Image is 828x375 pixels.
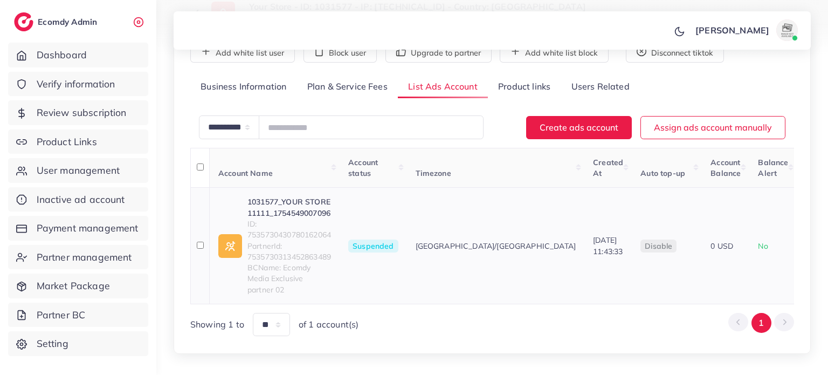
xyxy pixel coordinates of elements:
[710,241,733,251] span: 0 USD
[303,40,377,63] button: Block user
[8,100,148,125] a: Review subscription
[37,250,132,264] span: Partner management
[299,318,358,331] span: of 1 account(s)
[14,12,33,31] img: logo
[348,158,378,178] span: Account status
[561,76,639,99] a: Users Related
[695,24,769,37] p: [PERSON_NAME]
[500,40,609,63] button: Add white list block
[751,313,771,333] button: Go to page 1
[247,196,331,219] a: 1031577_YOUR STORE 11111_1754549007096
[640,168,685,178] span: Auto top-up
[8,129,148,154] a: Product Links
[776,19,798,41] img: avatar
[416,168,451,178] span: Timezone
[190,40,295,63] button: Add white list user
[8,72,148,97] a: Verify information
[37,193,125,207] span: Inactive ad account
[37,135,97,149] span: Product Links
[297,76,398,99] a: Plan & Service Fees
[190,318,244,331] span: Showing 1 to
[8,216,148,241] a: Payment management
[710,158,741,178] span: Account Balance
[758,158,788,178] span: Balance Alert
[626,40,724,63] button: Disconnect tiktok
[416,241,576,251] span: [GEOGRAPHIC_DATA]/[GEOGRAPHIC_DATA]
[37,308,86,322] span: Partner BC
[8,274,148,298] a: Market Package
[645,241,672,251] span: disable
[593,158,623,178] span: Created At
[8,158,148,183] a: User management
[38,17,100,27] h2: Ecomdy Admin
[247,219,331,241] span: ID: 7535730430780162064
[689,19,802,41] a: [PERSON_NAME]avatar
[8,43,148,67] a: Dashboard
[728,313,794,333] ul: Pagination
[37,221,139,235] span: Payment management
[348,240,398,253] span: Suspended
[385,40,492,63] button: Upgrade to partner
[8,303,148,328] a: Partner BC
[488,76,561,99] a: Product links
[37,337,68,351] span: Setting
[37,279,110,293] span: Market Package
[37,163,120,178] span: User management
[37,48,87,62] span: Dashboard
[8,331,148,356] a: Setting
[593,235,623,256] span: [DATE] 11:43:33
[218,168,273,178] span: Account Name
[758,241,768,251] span: No
[247,241,331,263] span: PartnerId: 7535730313452863489
[14,12,100,31] a: logoEcomdy Admin
[526,116,632,139] button: Create ads account
[398,76,488,99] a: List Ads Account
[8,187,148,212] a: Inactive ad account
[8,245,148,270] a: Partner management
[37,77,115,91] span: Verify information
[37,106,127,120] span: Review subscription
[190,76,297,99] a: Business Information
[640,116,785,139] button: Assign ads account manually
[247,262,331,295] span: BCName: Ecomdy Media Exclusive partner 02
[218,234,242,258] img: ic-ad-info.7fc67b75.svg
